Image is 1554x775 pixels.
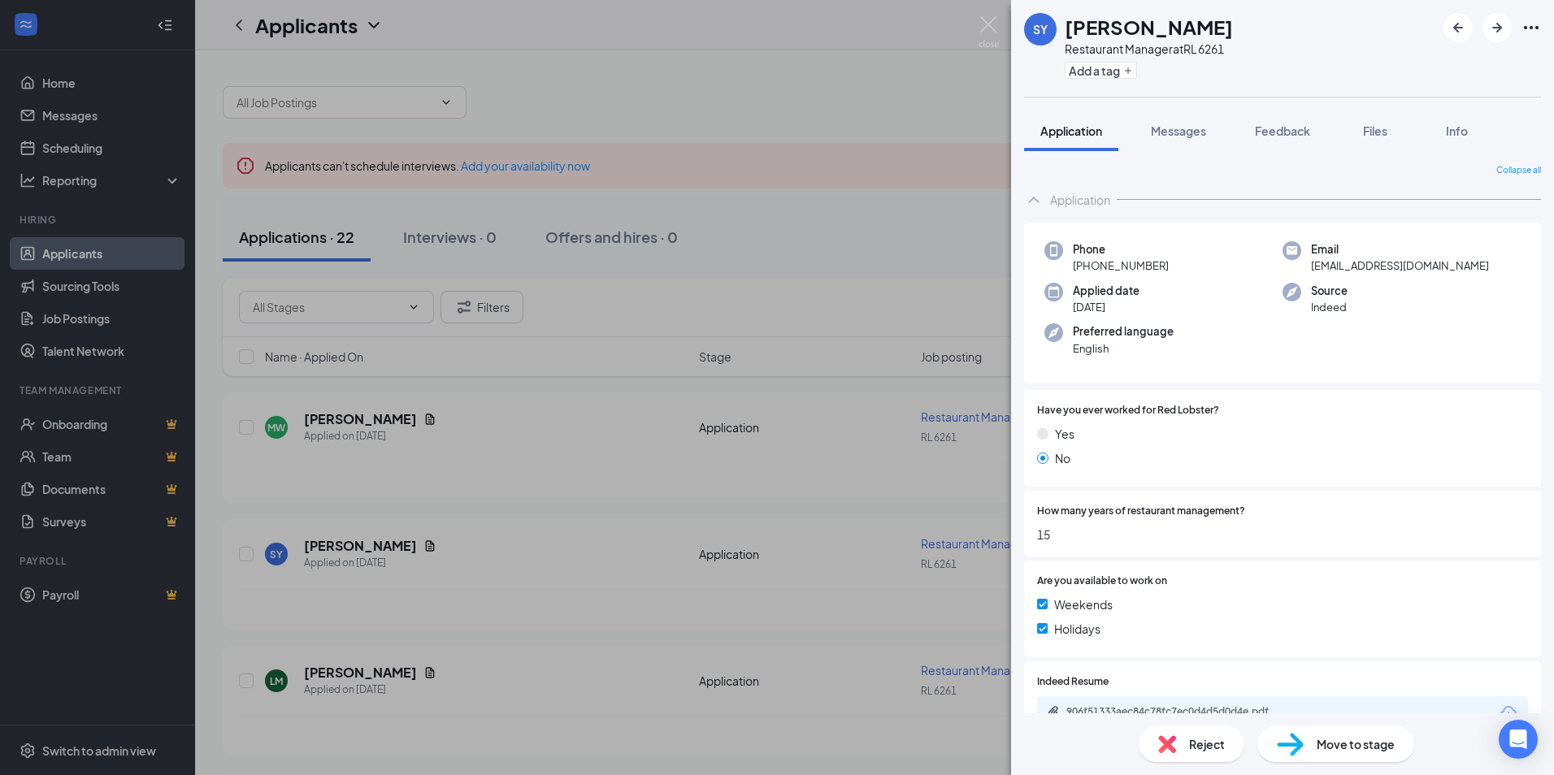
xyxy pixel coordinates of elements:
[1054,620,1100,638] span: Holidays
[1446,123,1468,138] span: Info
[1521,18,1541,37] svg: Ellipses
[1065,13,1233,41] h1: [PERSON_NAME]
[1047,705,1310,721] a: Paperclip906f51333aec84c78fc7ec0d4d5d0d4e.pdf
[1499,720,1538,759] div: Open Intercom Messenger
[1037,674,1109,690] span: Indeed Resume
[1151,123,1206,138] span: Messages
[1311,283,1348,299] span: Source
[1033,21,1048,37] div: SY
[1189,735,1225,753] span: Reject
[1047,705,1060,718] svg: Paperclip
[1311,241,1489,258] span: Email
[1050,192,1110,208] div: Application
[1448,18,1468,37] svg: ArrowLeftNew
[1037,574,1167,589] span: Are you available to work on
[1073,323,1174,340] span: Preferred language
[1487,18,1507,37] svg: ArrowRight
[1496,164,1541,177] span: Collapse all
[1055,425,1074,443] span: Yes
[1311,299,1348,315] span: Indeed
[1123,66,1133,76] svg: Plus
[1037,504,1245,519] span: How many years of restaurant management?
[1073,283,1139,299] span: Applied date
[1443,13,1473,42] button: ArrowLeftNew
[1482,13,1512,42] button: ArrowRight
[1073,241,1169,258] span: Phone
[1037,403,1219,418] span: Have you ever worked for Red Lobster?
[1066,705,1294,718] div: 906f51333aec84c78fc7ec0d4d5d0d4e.pdf
[1065,41,1233,57] div: Restaurant Manager at RL 6261
[1073,340,1174,357] span: English
[1037,526,1528,543] span: 15
[1499,704,1518,723] svg: Download
[1065,62,1137,79] button: PlusAdd a tag
[1055,449,1070,467] span: No
[1073,299,1139,315] span: [DATE]
[1040,123,1102,138] span: Application
[1054,595,1113,613] span: Weekends
[1024,190,1044,210] svg: ChevronUp
[1255,123,1310,138] span: Feedback
[1311,258,1489,274] span: [EMAIL_ADDRESS][DOMAIN_NAME]
[1317,735,1395,753] span: Move to stage
[1363,123,1387,138] span: Files
[1073,258,1169,274] span: [PHONE_NUMBER]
